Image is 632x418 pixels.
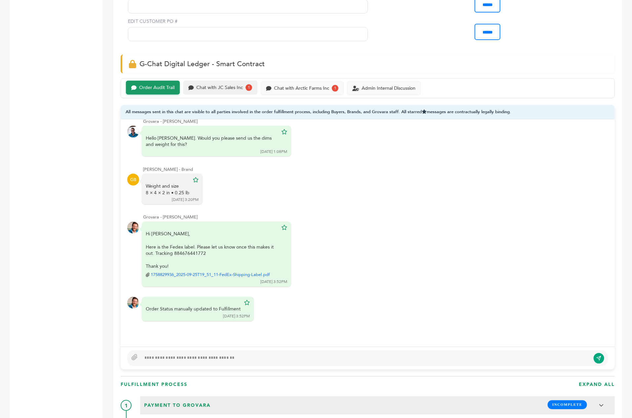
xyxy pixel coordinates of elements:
div: 1 [332,85,338,92]
div: [PERSON_NAME] - Brand [143,166,608,172]
div: GB [127,174,139,186]
div: 1 [246,84,252,91]
div: [DATE] 1:08PM [260,149,287,155]
span: G-Chat Digital Ledger - Smart Contract [139,59,265,69]
div: Weight and size 8 × 4 × 2 in • 0.25 lb [146,183,189,196]
div: Admin Internal Discussion [362,86,415,91]
div: Grovara - [PERSON_NAME] [143,214,608,220]
div: Grovara - [PERSON_NAME] [143,118,608,124]
a: 1758829936_2025-09-25T19_51_11-FedEx-Shipping-Label.pdf [151,272,270,278]
h3: FULFILLMENT PROCESS [121,382,187,388]
div: All messages sent in this chat are visible to all parties involved in the order fulfillment proce... [121,105,615,120]
div: Here is the Fedex label. Please let us know once this makes it out. Tracking 884676441772 [146,244,278,257]
div: [DATE] 3:20PM [172,197,199,203]
span: INCOMPLETE [548,400,587,409]
div: [DATE] 3:52PM [223,314,250,319]
div: Chat with Arctic Farms Inc [274,86,329,91]
h3: EXPAND ALL [579,382,615,388]
span: Payment to Grovara [142,400,213,411]
div: Chat with JC Sales Inc [196,85,243,91]
div: [DATE] 3:52PM [260,279,287,285]
div: Thank you! [146,263,278,270]
div: Hi [PERSON_NAME], [146,231,278,278]
div: Order Audit Trail [139,85,175,91]
div: Hello [PERSON_NAME]. Would you please send us the dims and weight for this? [146,135,278,148]
div: Order Status manually updated to Fulfillment [146,306,241,313]
label: EDIT CUSTOMER PO # [128,18,368,25]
